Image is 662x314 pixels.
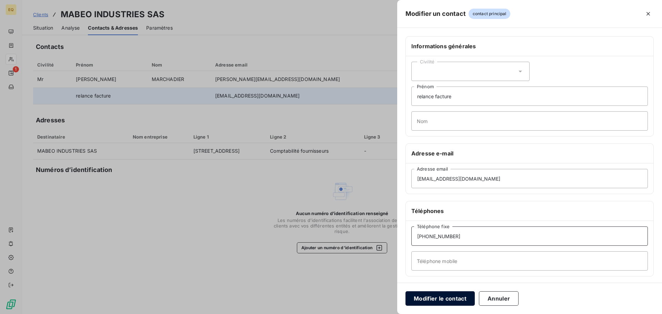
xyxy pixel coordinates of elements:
h6: Informations générales [411,42,648,50]
h5: Modifier un contact [405,9,466,19]
input: placeholder [411,111,648,131]
input: placeholder [411,251,648,271]
h6: Adresse e-mail [411,149,648,158]
input: placeholder [411,226,648,246]
h6: Téléphones [411,207,648,215]
input: placeholder [411,169,648,188]
button: Annuler [479,291,519,306]
button: Modifier le contact [405,291,475,306]
span: contact principal [469,9,511,19]
iframe: Intercom live chat [639,291,655,307]
input: placeholder [411,87,648,106]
